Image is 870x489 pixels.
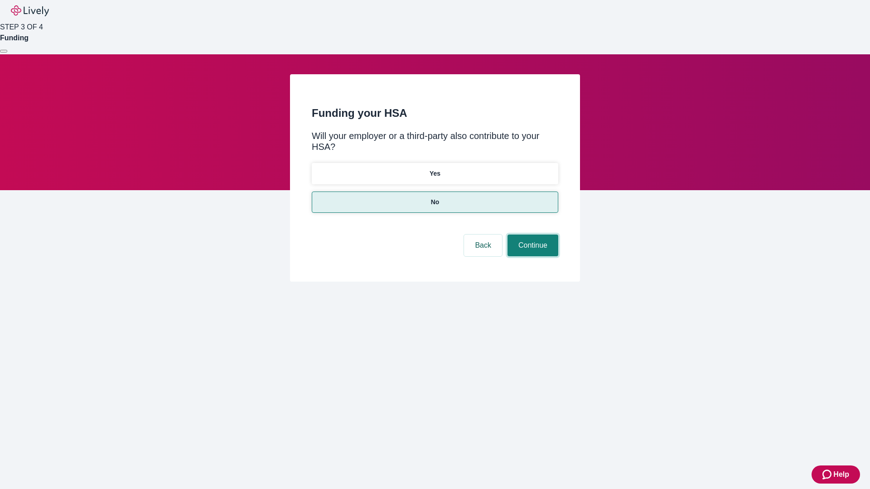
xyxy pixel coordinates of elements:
[312,105,558,121] h2: Funding your HSA
[312,192,558,213] button: No
[833,469,849,480] span: Help
[812,465,860,484] button: Zendesk support iconHelp
[430,169,440,178] p: Yes
[464,235,502,256] button: Back
[507,235,558,256] button: Continue
[822,469,833,480] svg: Zendesk support icon
[312,130,558,152] div: Will your employer or a third-party also contribute to your HSA?
[431,197,440,207] p: No
[312,163,558,184] button: Yes
[11,5,49,16] img: Lively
